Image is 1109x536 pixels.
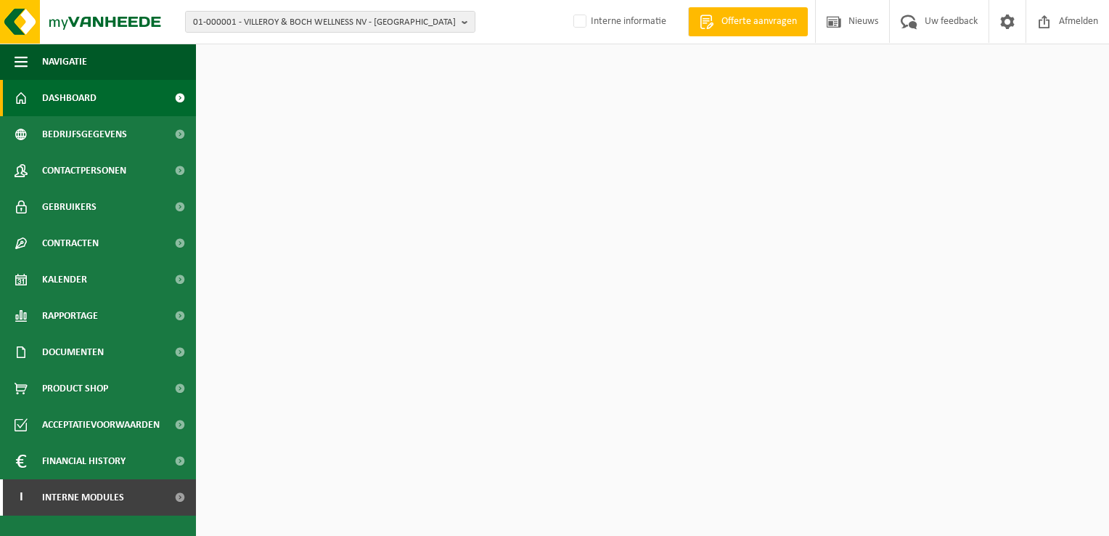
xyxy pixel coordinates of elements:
[42,116,127,153] span: Bedrijfsgegevens
[42,261,87,298] span: Kalender
[688,7,808,36] a: Offerte aanvragen
[42,334,104,370] span: Documenten
[42,80,97,116] span: Dashboard
[42,298,98,334] span: Rapportage
[15,479,28,516] span: I
[42,479,124,516] span: Interne modules
[42,153,126,189] span: Contactpersonen
[42,189,97,225] span: Gebruikers
[185,11,475,33] button: 01-000001 - VILLEROY & BOCH WELLNESS NV - [GEOGRAPHIC_DATA]
[42,44,87,80] span: Navigatie
[570,11,666,33] label: Interne informatie
[42,225,99,261] span: Contracten
[718,15,801,29] span: Offerte aanvragen
[193,12,456,33] span: 01-000001 - VILLEROY & BOCH WELLNESS NV - [GEOGRAPHIC_DATA]
[42,370,108,407] span: Product Shop
[42,407,160,443] span: Acceptatievoorwaarden
[42,443,126,479] span: Financial History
